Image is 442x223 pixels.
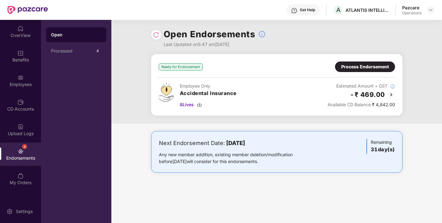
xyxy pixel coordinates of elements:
b: [DATE] [226,140,245,146]
img: svg+xml;base64,PHN2ZyBpZD0iSW5mb18tXzMyeDMyIiBkYXRhLW5hbWU9IkluZm8gLSAzMngzMiIgeG1sbnM9Imh0dHA6Ly... [390,84,395,89]
img: svg+xml;base64,PHN2ZyBpZD0iQmFjay0yMHgyMCIgeG1sbnM9Imh0dHA6Ly93d3cudzMub3JnLzIwMDAvc3ZnIiB3aWR0aD... [388,91,395,98]
img: svg+xml;base64,PHN2ZyBpZD0iSG9tZSIgeG1sbnM9Imh0dHA6Ly93d3cudzMub3JnLzIwMDAvc3ZnIiB3aWR0aD0iMjAiIG... [17,25,24,32]
h3: 31 day(s) [371,146,395,154]
img: svg+xml;base64,PHN2ZyBpZD0iSW5mb18tXzMyeDMyIiBkYXRhLW5hbWU9IkluZm8gLSAzMngzMiIgeG1sbnM9Imh0dHA6Ly... [258,30,266,38]
span: 8 Lives [180,101,194,108]
div: Any new member addition, existing member deletion/modification before [DATE] will consider for th... [159,151,312,165]
div: Open [51,32,101,38]
div: Estimated Amount + GST [328,83,395,89]
img: svg+xml;base64,PHN2ZyBpZD0iU2V0dGluZy0yMHgyMCIgeG1sbnM9Imh0dHA6Ly93d3cudzMub3JnLzIwMDAvc3ZnIiB3aW... [7,208,13,215]
img: svg+xml;base64,PHN2ZyBpZD0iRG93bmxvYWQtMzJ4MzIiIHhtbG5zPSJodHRwOi8vd3d3LnczLm9yZy8yMDAwL3N2ZyIgd2... [197,102,202,107]
img: svg+xml;base64,PHN2ZyBpZD0iSGVscC0zMngzMiIgeG1sbnM9Imh0dHA6Ly93d3cudzMub3JnLzIwMDAvc3ZnIiB3aWR0aD... [291,7,297,14]
div: Pazcare [402,5,421,11]
div: Process Endorsement [341,63,389,70]
img: svg+xml;base64,PHN2ZyBpZD0iQ0RfQWNjb3VudHMiIGRhdGEtbmFtZT0iQ0QgQWNjb3VudHMiIHhtbG5zPSJodHRwOi8vd3... [17,99,24,105]
div: Ready for Endorsement [159,63,203,71]
div: ₹ 4,842.00 [328,101,395,108]
img: svg+xml;base64,PHN2ZyBpZD0iUmVsb2FkLTMyeDMyIiB4bWxucz0iaHR0cDovL3d3dy53My5vcmcvMjAwMC9zdmciIHdpZH... [153,32,159,38]
img: svg+xml;base64,PHN2ZyBpZD0iRW1wbG95ZWVzIiB4bWxucz0iaHR0cDovL3d3dy53My5vcmcvMjAwMC9zdmciIHdpZHRoPS... [17,75,24,81]
img: svg+xml;base64,PHN2ZyBpZD0iQmVuZWZpdHMiIHhtbG5zPSJodHRwOi8vd3d3LnczLm9yZy8yMDAwL3N2ZyIgd2lkdGg9Ij... [17,50,24,56]
img: svg+xml;base64,PHN2ZyBpZD0iRHJvcGRvd24tMzJ4MzIiIHhtbG5zPSJodHRwOi8vd3d3LnczLm9yZy8yMDAwL3N2ZyIgd2... [428,7,433,12]
div: Settings [14,208,35,215]
img: New Pazcare Logo [7,6,48,14]
img: svg+xml;base64,PHN2ZyB4bWxucz0iaHR0cDovL3d3dy53My5vcmcvMjAwMC9zdmciIHdpZHRoPSI0OS4zMjEiIGhlaWdodD... [159,83,174,102]
img: svg+xml;base64,PHN2ZyBpZD0iVXBsb2FkX0xvZ3MiIGRhdGEtbmFtZT0iVXBsb2FkIExvZ3MiIHhtbG5zPSJodHRwOi8vd3... [17,124,24,130]
div: Employee Only [180,83,237,89]
div: 4 [94,47,101,55]
img: svg+xml;base64,PHN2ZyBpZD0iRW5kb3JzZW1lbnRzIiB4bWxucz0iaHR0cDovL3d3dy53My5vcmcvMjAwMC9zdmciIHdpZH... [17,148,24,154]
h3: Accidental Insurance [180,89,237,98]
div: Get Help [300,7,315,12]
span: A [336,6,341,14]
div: Processed [51,48,94,53]
div: Last Updated on 5:47 am[DATE] [164,41,266,48]
span: Available CD Balance [328,102,371,107]
div: Remaining [366,139,395,154]
div: ATLANTIS INTELLIGENCE LIMITED [346,7,389,13]
div: Operations [402,11,421,16]
h1: Open Endorsements [164,27,255,41]
div: 4 [22,144,27,149]
h2: -₹ 469.00 [350,89,385,100]
img: svg+xml;base64,PHN2ZyBpZD0iTXlfT3JkZXJzIiBkYXRhLW5hbWU9Ik15IE9yZGVycyIgeG1sbnM9Imh0dHA6Ly93d3cudz... [17,173,24,179]
div: Next Endorsement Date: [159,139,312,148]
